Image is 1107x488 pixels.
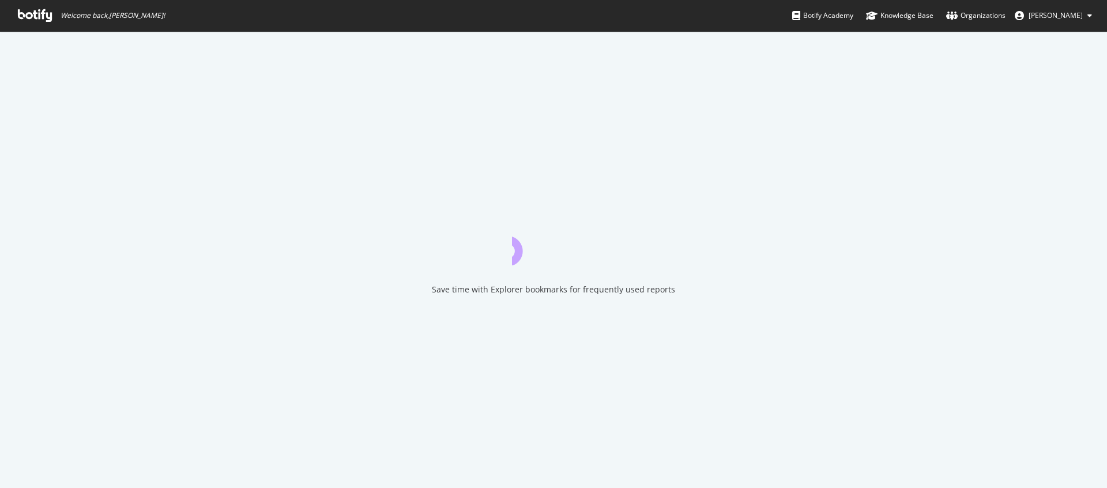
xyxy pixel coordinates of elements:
span: Welcome back, [PERSON_NAME] ! [61,11,165,20]
div: Save time with Explorer bookmarks for frequently used reports [432,284,675,295]
span: Jacob Hurwith [1029,10,1083,20]
div: Organizations [946,10,1006,21]
div: Knowledge Base [866,10,933,21]
div: animation [512,224,595,265]
button: [PERSON_NAME] [1006,6,1101,25]
div: Botify Academy [792,10,853,21]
